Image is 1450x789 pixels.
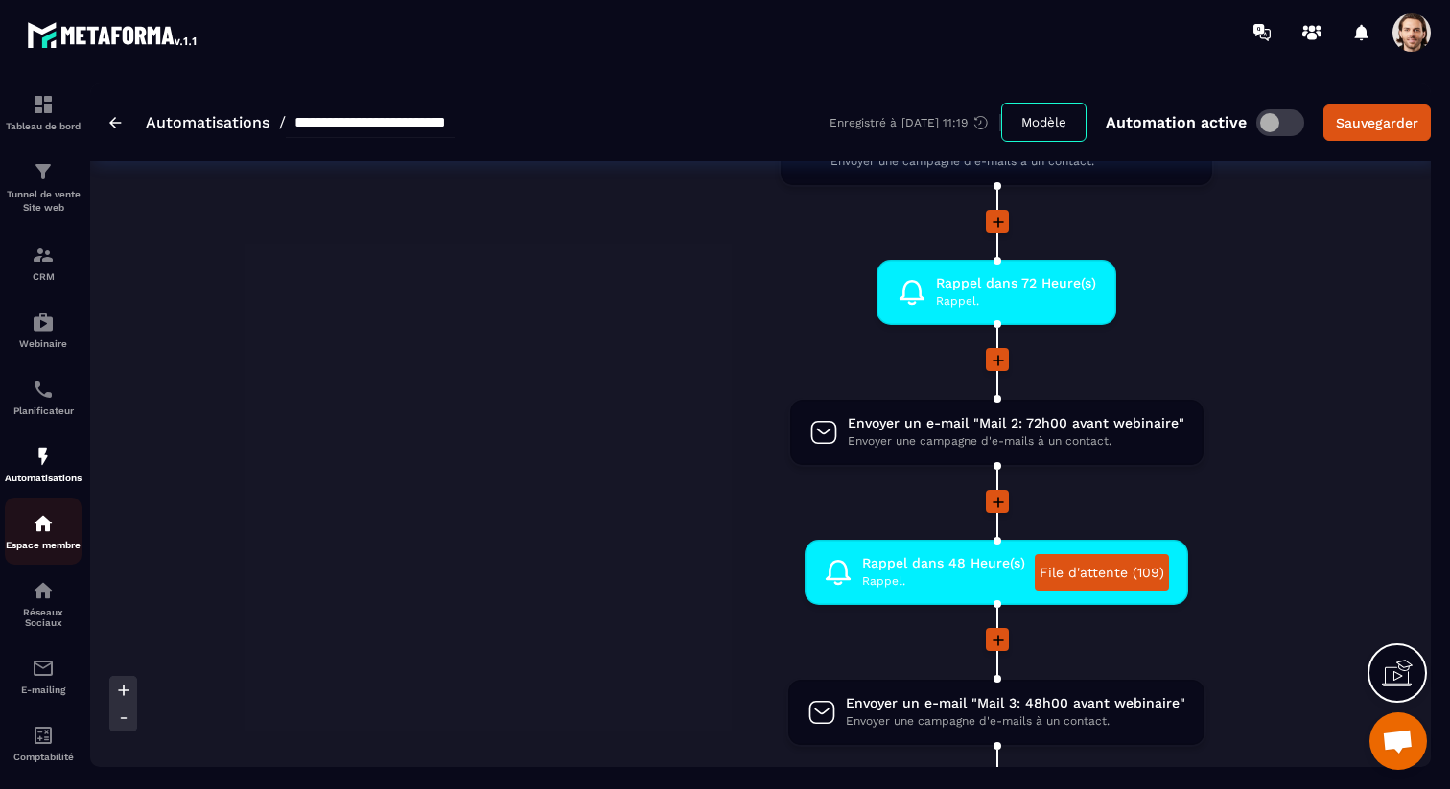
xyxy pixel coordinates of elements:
img: email [32,657,55,680]
img: automations [32,512,55,535]
div: Enregistré à [830,114,1001,131]
a: automationsautomationsWebinaire [5,296,82,363]
p: Tableau de bord [5,121,82,131]
p: Réseaux Sociaux [5,607,82,628]
p: Planificateur [5,406,82,416]
span: / [279,113,286,131]
p: Automatisations [5,473,82,483]
div: Ouvrir le chat [1369,712,1427,770]
a: formationformationCRM [5,229,82,296]
a: File d'attente (109) [1035,554,1169,591]
span: Rappel. [936,292,1096,311]
span: Rappel dans 72 Heure(s) [936,274,1096,292]
button: Sauvegarder [1323,104,1431,141]
span: Envoyer un e-mail "Mail 3: 48h00 avant webinaire" [846,694,1185,712]
img: formation [32,93,55,116]
div: Sauvegarder [1336,113,1418,132]
p: Espace membre [5,540,82,550]
p: Webinaire [5,338,82,349]
a: social-networksocial-networkRéseaux Sociaux [5,565,82,642]
img: social-network [32,579,55,602]
a: formationformationTableau de bord [5,79,82,146]
a: emailemailE-mailing [5,642,82,709]
span: Envoyer un e-mail "Mail 2: 72h00 avant webinaire" [848,414,1184,432]
button: Modèle [1001,103,1087,142]
span: Envoyer une campagne d'e-mails à un contact. [830,152,1193,171]
a: Automatisations [146,113,269,131]
img: automations [32,445,55,468]
img: accountant [32,724,55,747]
span: Rappel. [862,572,1025,591]
img: formation [32,244,55,267]
span: Envoyer une campagne d'e-mails à un contact. [846,712,1185,731]
img: scheduler [32,378,55,401]
span: Envoyer une campagne d'e-mails à un contact. [848,432,1184,451]
a: automationsautomationsEspace membre [5,498,82,565]
img: automations [32,311,55,334]
a: accountantaccountantComptabilité [5,709,82,777]
p: Automation active [1106,113,1247,131]
a: formationformationTunnel de vente Site web [5,146,82,229]
p: Comptabilité [5,752,82,762]
p: [DATE] 11:19 [901,116,968,129]
img: formation [32,160,55,183]
p: Tunnel de vente Site web [5,188,82,215]
img: logo [27,17,199,52]
p: E-mailing [5,685,82,695]
p: CRM [5,271,82,282]
a: schedulerschedulerPlanificateur [5,363,82,430]
img: arrow [109,117,122,128]
span: Rappel dans 48 Heure(s) [862,554,1025,572]
a: automationsautomationsAutomatisations [5,430,82,498]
